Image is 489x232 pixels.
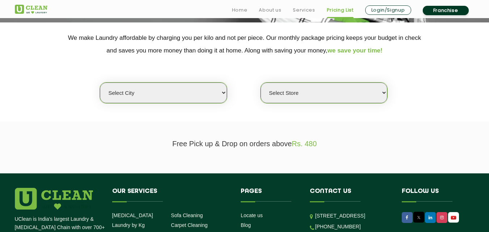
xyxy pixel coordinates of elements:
[171,212,203,218] a: Sofa Cleaning
[402,188,465,202] h4: Follow us
[259,6,281,14] a: About us
[112,212,153,218] a: [MEDICAL_DATA]
[15,188,93,210] img: logo.png
[112,188,230,202] h4: Our Services
[15,5,47,14] img: UClean Laundry and Dry Cleaning
[293,6,315,14] a: Services
[365,5,411,15] a: Login/Signup
[15,31,475,57] p: We make Laundry affordable by charging you per kilo and not per piece. Our monthly package pricin...
[232,6,248,14] a: Home
[15,140,475,148] p: Free Pick up & Drop on orders above
[292,140,317,148] span: Rs. 480
[328,47,383,54] span: we save your time!
[315,212,391,220] p: [STREET_ADDRESS]
[241,212,263,218] a: Locate us
[241,222,251,228] a: Blog
[310,188,391,202] h4: Contact us
[423,6,469,15] a: Franchise
[171,222,207,228] a: Carpet Cleaning
[112,222,145,228] a: Laundry by Kg
[241,188,299,202] h4: Pages
[315,224,361,229] a: [PHONE_NUMBER]
[449,214,458,222] img: UClean Laundry and Dry Cleaning
[327,6,354,14] a: Pricing List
